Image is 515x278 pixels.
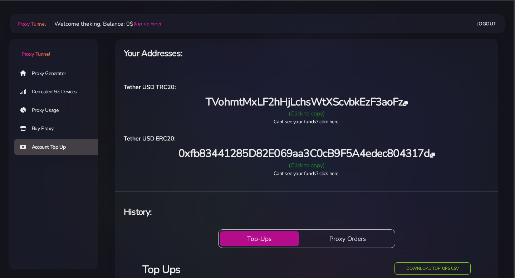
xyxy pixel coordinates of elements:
button: Proxy Orders [302,231,393,246]
h6: Tether USD ERC20: [124,134,489,143]
h4: History: [124,206,489,218]
h4: Your Addresses: [124,48,489,59]
a: Dedicated 5G Devices [14,84,104,100]
a: Cant see your funds? click here. [274,170,339,177]
iframe: Webchat Widget [474,237,506,269]
a: Proxy Usage [14,102,104,119]
a: Proxy Generator [14,65,104,81]
a: Proxy Tunnel [9,39,98,58]
div: (Click to copy) [119,109,494,118]
a: Cant see your funds? click here. [274,118,339,125]
span: Proxy Tunnel [21,51,50,58]
span: Proxy Tunnel [18,21,46,28]
a: Account Top Up [14,139,104,155]
a: (top-up here) [133,20,161,28]
span: 0xfb83441285D82E069aa3C0cB9F5A4edec804317d [178,146,435,161]
li: Welcome theking. Balance: 0$ [46,20,161,28]
h3: Top Ups [142,262,358,277]
button: Download top_ups CSV [394,262,471,275]
h6: Tether USD TRC20: [124,83,489,92]
button: Top-Ups [220,231,299,246]
a: Buy Proxy [14,120,104,137]
span: TVohmtMxLF2hHjLchsWtXScvbkEzF3aoFz [206,95,407,109]
a: Proxy Tunnel [16,18,46,30]
a: Logout [476,17,496,30]
div: (Click to copy) [119,161,494,170]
